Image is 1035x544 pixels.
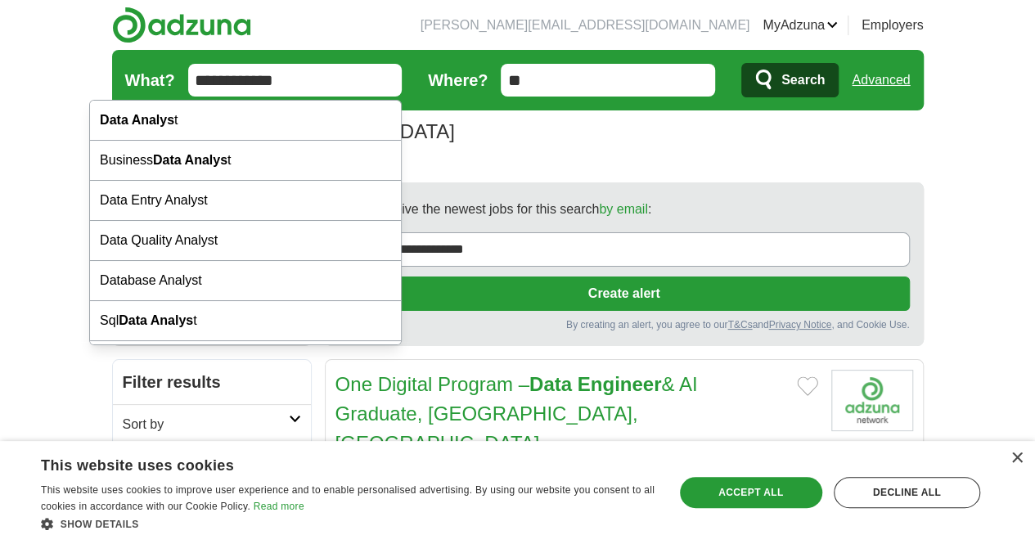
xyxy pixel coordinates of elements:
[90,221,401,261] div: Data Quality Analyst
[599,202,648,216] a: by email
[680,477,822,508] div: Accept all
[727,319,752,330] a: T&Cs
[90,341,401,381] div: Marketing t
[741,63,839,97] button: Search
[123,415,289,434] h2: Sort by
[371,200,651,219] span: Receive the newest jobs for this search :
[578,373,662,395] strong: Engineer
[852,64,910,97] a: Advanced
[100,113,174,127] strong: Data Analys
[90,301,401,341] div: Sql t
[113,404,311,444] a: Sort by
[90,141,401,181] div: Business t
[831,370,913,431] img: Company logo
[112,7,251,43] img: Adzuna logo
[428,68,488,92] label: Where?
[125,68,175,92] label: What?
[41,451,614,475] div: This website uses cookies
[254,501,304,512] a: Read more, opens a new window
[335,373,698,454] a: One Digital Program –Data Engineer& AI Graduate, [GEOGRAPHIC_DATA], [GEOGRAPHIC_DATA]
[1010,452,1023,465] div: Close
[763,16,838,35] a: MyAdzuna
[119,313,193,327] strong: Data Analys
[90,261,401,301] div: Database Analyst
[90,181,401,221] div: Data Entry Analyst
[834,477,980,508] div: Decline all
[768,319,831,330] a: Privacy Notice
[61,519,139,530] span: Show details
[421,16,750,35] li: [PERSON_NAME][EMAIL_ADDRESS][DOMAIN_NAME]
[41,484,655,512] span: This website uses cookies to improve user experience and to enable personalised advertising. By u...
[113,360,311,404] h2: Filter results
[529,373,572,395] strong: Data
[112,120,455,142] h1: Jobs in [GEOGRAPHIC_DATA]
[797,376,818,396] button: Add to favorite jobs
[862,16,924,35] a: Employers
[153,153,227,167] strong: Data Analys
[781,64,825,97] span: Search
[41,515,655,532] div: Show details
[339,317,910,332] div: By creating an alert, you agree to our and , and Cookie Use.
[90,101,401,141] div: t
[339,276,910,311] button: Create alert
